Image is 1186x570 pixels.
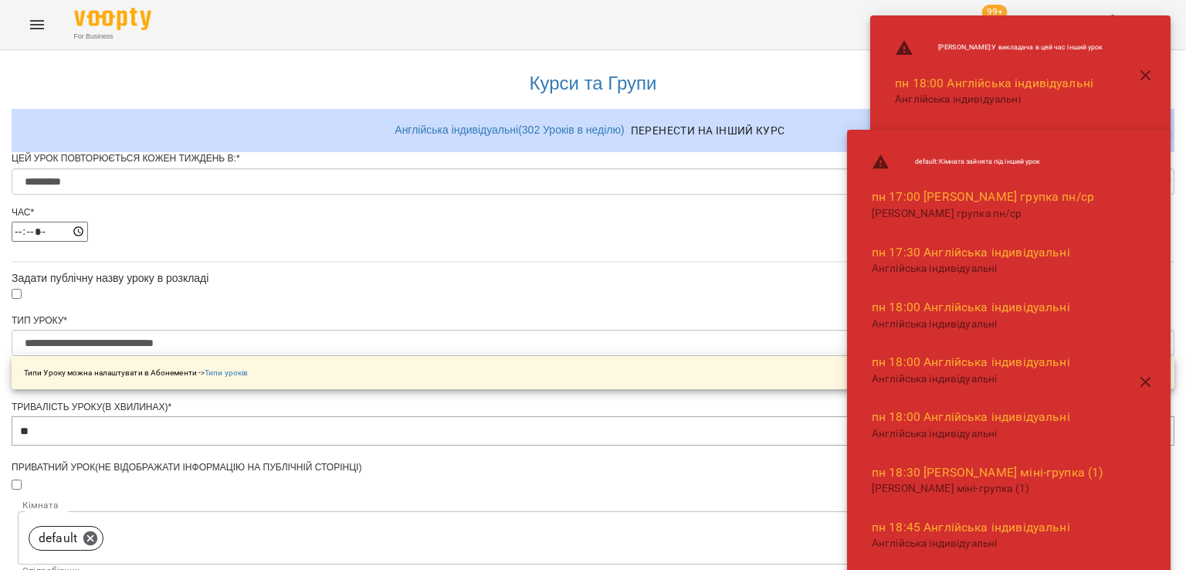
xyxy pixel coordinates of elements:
[872,261,1103,277] p: Англійська індивідуальні
[872,481,1103,497] p: [PERSON_NAME] міні-групка (1)
[872,317,1103,332] p: Англійська індивідуальні
[872,372,1103,387] p: Англійська індивідуальні
[872,189,1094,204] a: пн 17:00 [PERSON_NAME] групка пн/ср
[74,8,151,30] img: Voopty Logo
[39,529,77,548] p: default
[12,270,1174,286] div: Задати публічну назву уроку в розкладі
[895,76,1093,90] a: пн 18:00 Англійська індивідуальні
[29,526,103,551] div: default
[872,409,1070,424] a: пн 18:00 Англійська індивідуальні
[982,5,1008,20] span: 99+
[12,206,1174,219] div: Час
[19,6,56,43] button: Menu
[859,147,1116,178] li: default : Кімната зайнята під інший урок
[12,152,1174,165] div: Цей урок повторюється кожен тиждень в:
[883,32,1115,63] li: [PERSON_NAME] : У викладача в цей час інший урок
[24,367,248,378] p: Типи Уроку можна налаштувати в Абонементи ->
[625,117,791,144] button: Перенести на інший курс
[18,511,1168,565] div: default
[872,536,1103,551] p: Англійська індивідуальні
[631,121,785,140] span: Перенести на інший курс
[395,124,624,136] a: Англійська індивідуальні ( 302 Уроків в неділю )
[12,461,1174,474] div: Приватний урок(не відображати інформацію на публічній сторінці)
[74,32,151,42] span: For Business
[12,314,1174,327] div: Тип Уроку
[872,355,1070,369] a: пн 18:00 Англійська індивідуальні
[205,368,248,377] a: Типи уроків
[19,73,1167,93] h3: Курси та Групи
[872,245,1070,260] a: пн 17:30 Англійська індивідуальні
[872,206,1103,222] p: [PERSON_NAME] групка пн/ср
[895,92,1103,107] p: Англійська індивідуальні
[872,300,1070,314] a: пн 18:00 Англійська індивідуальні
[12,401,1174,414] div: Тривалість уроку(в хвилинах)
[872,465,1103,480] a: пн 18:30 [PERSON_NAME] міні-групка (1)
[872,426,1103,442] p: Англійська індивідуальні
[872,520,1070,534] a: пн 18:45 Англійська індивідуальні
